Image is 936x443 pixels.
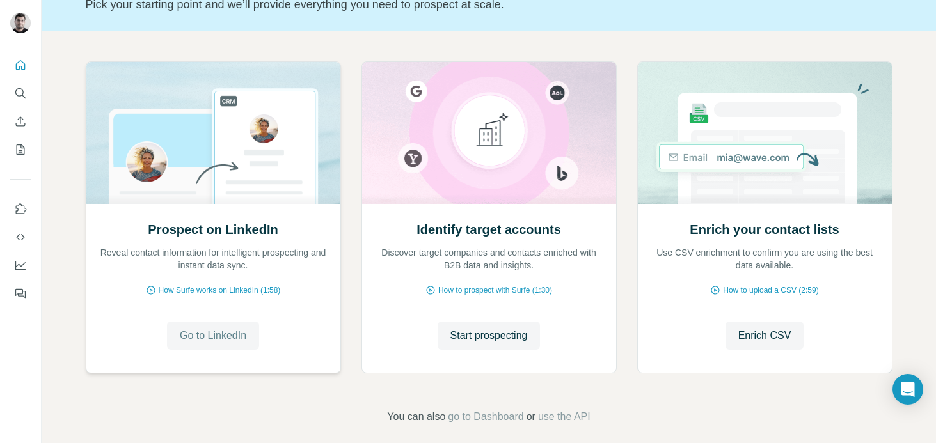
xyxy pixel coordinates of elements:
[738,328,791,343] span: Enrich CSV
[86,62,341,204] img: Prospect on LinkedIn
[10,13,31,33] img: Avatar
[10,226,31,249] button: Use Surfe API
[538,409,591,424] button: use the API
[10,198,31,221] button: Use Surfe on LinkedIn
[10,282,31,305] button: Feedback
[167,322,259,350] button: Go to LinkedIn
[450,328,528,343] span: Start prospecting
[527,409,535,424] span: or
[361,62,617,204] img: Identify target accounts
[10,54,31,77] button: Quick start
[690,221,839,238] h2: Enrich your contact lists
[438,322,541,350] button: Start prospecting
[387,409,445,424] span: You can also
[637,62,892,204] img: Enrich your contact lists
[416,221,561,238] h2: Identify target accounts
[723,284,818,296] span: How to upload a CSV (2:59)
[726,322,804,350] button: Enrich CSV
[148,221,278,238] h2: Prospect on LinkedIn
[438,284,552,296] span: How to prospect with Surfe (1:30)
[159,284,281,296] span: How Surfe works on LinkedIn (1:58)
[10,110,31,133] button: Enrich CSV
[892,374,923,405] div: Open Intercom Messenger
[180,328,246,343] span: Go to LinkedIn
[10,254,31,277] button: Dashboard
[651,246,879,272] p: Use CSV enrichment to confirm you are using the best data available.
[10,82,31,105] button: Search
[375,246,603,272] p: Discover target companies and contacts enriched with B2B data and insights.
[448,409,523,424] button: go to Dashboard
[10,138,31,161] button: My lists
[99,246,328,272] p: Reveal contact information for intelligent prospecting and instant data sync.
